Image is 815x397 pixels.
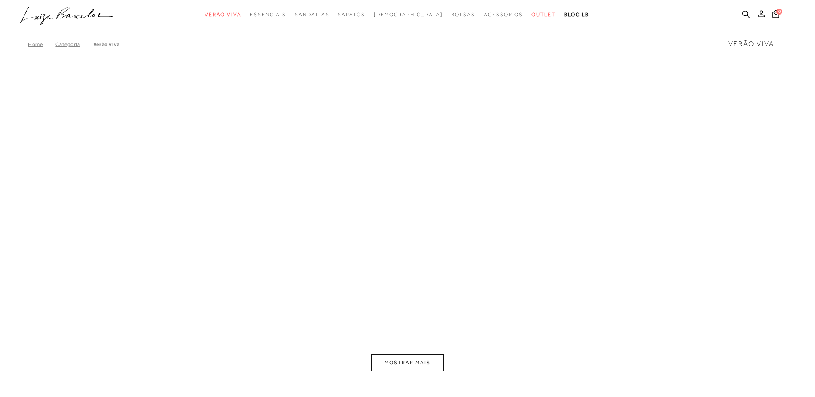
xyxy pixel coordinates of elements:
span: Sapatos [338,12,365,18]
a: noSubCategoriesText [484,7,523,23]
a: noSubCategoriesText [250,7,286,23]
span: Sandálias [295,12,329,18]
a: noSubCategoriesText [338,7,365,23]
span: Acessórios [484,12,523,18]
span: Verão Viva [205,12,241,18]
span: Outlet [531,12,556,18]
span: Essenciais [250,12,286,18]
a: noSubCategoriesText [205,7,241,23]
span: 0 [776,9,782,15]
button: 0 [770,9,782,21]
a: Categoria [55,41,93,47]
span: [DEMOGRAPHIC_DATA] [374,12,443,18]
a: Home [28,41,55,47]
a: noSubCategoriesText [531,7,556,23]
a: noSubCategoriesText [374,7,443,23]
span: Bolsas [451,12,475,18]
a: BLOG LB [564,7,589,23]
span: Verão Viva [728,40,774,48]
span: BLOG LB [564,12,589,18]
button: MOSTRAR MAIS [371,354,443,371]
a: Verão Viva [93,41,120,47]
a: noSubCategoriesText [295,7,329,23]
a: noSubCategoriesText [451,7,475,23]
